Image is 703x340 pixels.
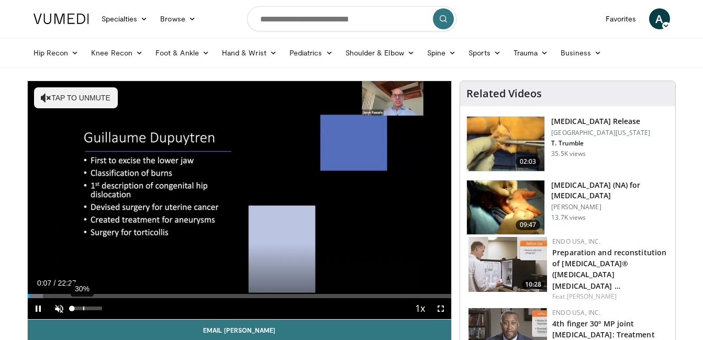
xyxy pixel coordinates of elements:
h3: [MEDICAL_DATA] Release [551,116,650,127]
a: Shoulder & Elbow [339,42,421,63]
a: 10:28 [468,237,547,292]
img: ab89541e-13d0-49f0-812b-38e61ef681fd.150x105_q85_crop-smart_upscale.jpg [468,237,547,292]
img: atik_3.png.150x105_q85_crop-smart_upscale.jpg [467,180,544,235]
button: Playback Rate [409,298,430,319]
a: Foot & Ankle [149,42,216,63]
a: [PERSON_NAME] [567,292,617,301]
div: Volume Level [72,307,102,310]
p: T. Trumble [551,139,650,148]
h3: [MEDICAL_DATA] (NA) for [MEDICAL_DATA] [551,180,669,201]
p: 35.5K views [551,150,586,158]
img: VuMedi Logo [34,14,89,24]
input: Search topics, interventions [247,6,456,31]
a: Hand & Wrist [216,42,283,63]
div: Progress Bar [28,294,452,298]
p: [GEOGRAPHIC_DATA][US_STATE] [551,129,650,137]
h4: Related Videos [466,87,542,100]
a: Trauma [507,42,555,63]
a: A [649,8,670,29]
a: Pediatrics [283,42,339,63]
a: Endo USA, Inc. [552,308,600,317]
a: Browse [154,8,202,29]
a: Preparation and reconstitution of [MEDICAL_DATA]® ([MEDICAL_DATA] [MEDICAL_DATA] … [552,247,666,290]
span: 02:03 [516,156,541,167]
a: Hip Recon [27,42,85,63]
a: Sports [462,42,507,63]
a: Specialties [95,8,154,29]
a: Knee Recon [85,42,149,63]
video-js: Video Player [28,81,452,320]
a: Spine [421,42,462,63]
button: Unmute [49,298,70,319]
button: Tap to unmute [34,87,118,108]
span: 10:28 [522,280,544,289]
button: Pause [28,298,49,319]
p: 13.7K views [551,213,586,222]
a: 09:47 [MEDICAL_DATA] (NA) for [MEDICAL_DATA] [PERSON_NAME] 13.7K views [466,180,669,235]
span: 0:07 [37,279,51,287]
img: 38790_0000_3.png.150x105_q85_crop-smart_upscale.jpg [467,117,544,171]
span: / [54,279,56,287]
span: 09:47 [516,220,541,230]
a: Business [554,42,608,63]
div: Feat. [552,292,667,301]
p: [PERSON_NAME] [551,203,669,211]
a: Endo USA, Inc. [552,237,600,246]
button: Fullscreen [430,298,451,319]
span: 22:27 [58,279,76,287]
a: 02:03 [MEDICAL_DATA] Release [GEOGRAPHIC_DATA][US_STATE] T. Trumble 35.5K views [466,116,669,172]
a: Favorites [599,8,643,29]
